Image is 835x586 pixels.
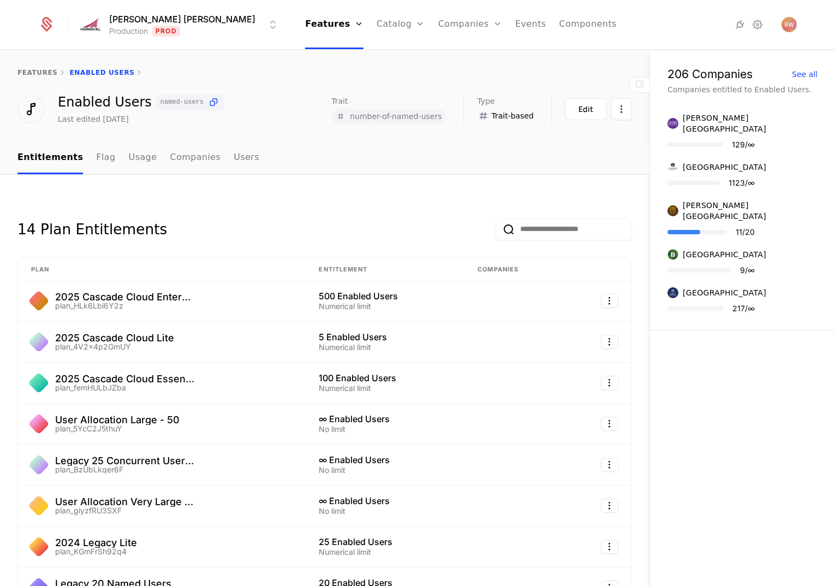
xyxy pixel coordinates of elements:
button: Select action [601,294,618,308]
a: Users [234,142,259,174]
div: [GEOGRAPHIC_DATA] [683,287,766,298]
span: Type [477,97,494,105]
button: Select action [611,98,632,120]
button: Edit [565,98,607,120]
div: 2025 Cascade Cloud Enterprise [55,292,196,302]
div: plan_femHULbJZba [55,384,196,392]
div: No limit [319,466,451,474]
div: plan_KGmFrSh92q4 [55,548,137,555]
div: 9 / ∞ [740,267,755,274]
button: Select action [601,499,618,513]
div: 11 / 20 [736,228,755,236]
div: See all [792,70,818,78]
button: Select action [601,540,618,554]
div: [GEOGRAPHIC_DATA] [683,162,766,173]
div: Numerical limit [319,384,451,392]
div: Numerical limit [319,344,451,351]
div: User Allocation Large - 50 [55,415,180,425]
div: plan_BzUbLkqer6F [55,466,196,473]
a: Usage [129,142,157,174]
div: 100 Enabled Users [319,374,451,382]
div: ∞ Enabled Users [319,455,451,464]
div: 14 Plan Entitlements [17,218,167,240]
div: Companies entitled to Enabled Users. [667,84,818,95]
div: 2024 Legacy Lite [55,538,137,548]
div: 2025 Cascade Cloud Lite [55,333,174,343]
a: Entitlements [17,142,83,174]
img: Auburn University [667,162,678,173]
span: named-users [160,99,204,105]
div: ∞ Enabled Users [319,415,451,423]
button: Select action [601,417,618,431]
div: ∞ Enabled Users [319,496,451,505]
th: Companies [464,258,565,281]
div: plan_giyzfRU3SXF [55,507,196,514]
div: 1123 / ∞ [729,179,755,187]
div: [GEOGRAPHIC_DATA] [683,249,766,260]
a: Integrations [733,18,747,31]
a: Settings [751,18,764,31]
button: Select action [601,335,618,349]
div: [PERSON_NAME][GEOGRAPHIC_DATA] [683,200,818,222]
div: 500 Enabled Users [319,292,451,300]
span: number-of-named-users [350,113,442,120]
div: User Allocation Very Large - 75 [55,497,196,507]
img: Baldwin Wallace University [667,205,678,216]
img: Belhaven University [667,249,678,260]
div: [PERSON_NAME][GEOGRAPHIC_DATA] [683,113,818,134]
button: Select action [601,376,618,390]
span: Trait-based [491,110,534,121]
button: Open user button [782,17,797,32]
span: Prod [152,26,180,37]
th: Entitlement [306,258,464,281]
div: 25 Enabled Users [319,537,451,546]
nav: Main [17,142,632,174]
button: Select environment [81,13,279,37]
img: Belmont University [667,287,678,298]
div: Legacy 25 Concurrent User Plan [55,456,196,466]
ul: Choose Sub Page [17,142,259,174]
div: plan_HLk6Lbi6Y2z [55,302,196,310]
button: Select action [601,458,618,472]
div: 206 Companies [667,68,753,80]
a: features [17,69,58,76]
div: Enabled Users [58,94,224,110]
div: Edit [578,104,593,115]
div: plan_4V2x4p2GmUY [55,343,174,351]
div: Last edited [DATE] [58,114,129,125]
div: 2025 Cascade Cloud Essentials [55,374,196,384]
a: Companies [170,142,220,174]
span: Trait [331,97,348,105]
th: Plan [18,258,306,281]
div: 5 Enabled Users [319,333,451,341]
span: [PERSON_NAME] [PERSON_NAME] [109,13,255,26]
div: plan_5YcC2J5thuY [55,425,180,433]
div: Production [109,26,148,37]
div: Numerical limit [319,303,451,310]
img: Agnes Scott College [667,118,678,129]
img: Hannon Hill [77,16,104,33]
div: Numerical limit [319,548,451,556]
img: Bradley Wagner [782,17,797,32]
div: 217 / ∞ [732,305,755,312]
div: No limit [319,507,451,515]
div: No limit [319,425,451,433]
div: 129 / ∞ [732,141,755,149]
a: Flag [96,142,115,174]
